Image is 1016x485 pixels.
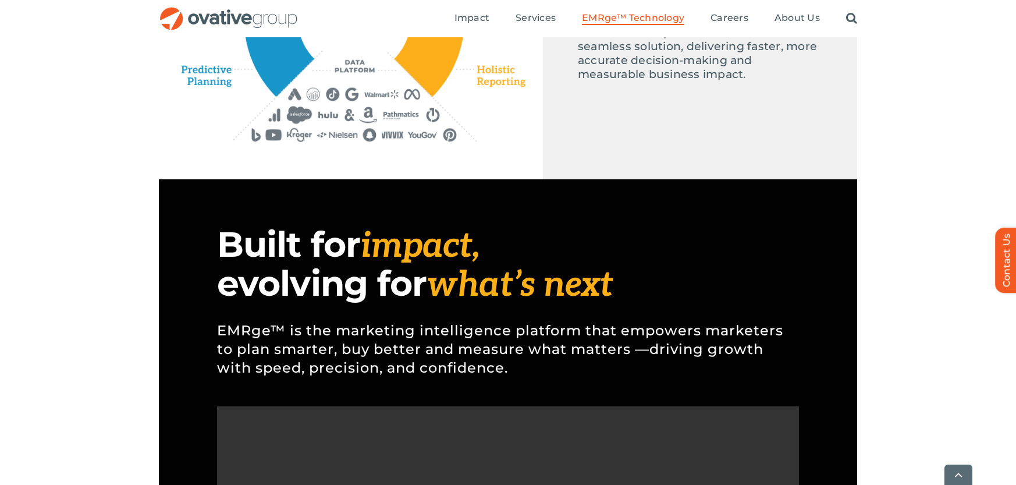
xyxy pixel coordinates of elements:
a: Careers [711,12,748,25]
path: Holistic Reporting [395,19,464,96]
p: EMRge™ is the marketing intelligence platform that empowers marketers to plan smarter, buy better... [217,304,799,395]
a: EMRge™ Technology [582,12,684,25]
span: Services [516,12,556,24]
span: what’s next [427,264,613,306]
span: About Us [775,12,820,24]
a: About Us [775,12,820,25]
a: Services [516,12,556,25]
path: Predictive Planning [182,59,254,93]
path: Holistic Reporting [470,63,526,89]
a: Impact [454,12,489,25]
path: Predictive Planning [245,6,314,95]
h1: Built for evolving for [217,226,799,304]
span: impact, [360,225,479,267]
span: Impact [454,12,489,24]
span: EMRge™ Technology [582,12,684,24]
span: Careers [711,12,748,24]
a: OG_Full_horizontal_RGB [159,6,299,17]
a: Search [846,12,857,25]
